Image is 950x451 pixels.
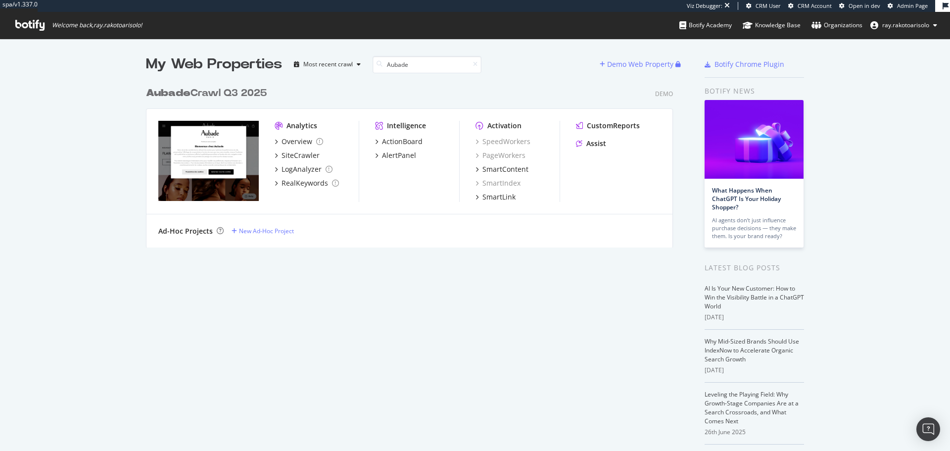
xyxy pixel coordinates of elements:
span: CRM User [756,2,781,9]
div: AlertPanel [382,150,416,160]
div: 26th June 2025 [705,428,804,437]
div: SmartContent [482,164,528,174]
a: Open in dev [839,2,880,10]
div: Botify Academy [679,20,732,30]
div: Demo Web Property [607,59,673,69]
a: Admin Page [888,2,928,10]
a: AI Is Your New Customer: How to Win the Visibility Battle in a ChatGPT World [705,284,804,310]
a: ActionBoard [375,137,423,147]
div: Botify Chrome Plugin [714,59,784,69]
div: grid [146,74,681,248]
div: New Ad-Hoc Project [239,227,294,235]
div: Latest Blog Posts [705,262,804,273]
a: SmartContent [475,164,528,174]
img: Aubade Crawl Q3 2025 [158,121,259,201]
div: Most recent crawl [303,61,353,67]
div: CustomReports [587,121,640,131]
a: LogAnalyzer [275,164,332,174]
div: LogAnalyzer [282,164,322,174]
div: My Web Properties [146,54,282,74]
button: Most recent crawl [290,56,365,72]
span: Open in dev [849,2,880,9]
button: Demo Web Property [600,56,675,72]
a: SmartIndex [475,178,521,188]
a: Leveling the Playing Field: Why Growth-Stage Companies Are at a Search Crossroads, and What Comes... [705,390,799,425]
span: Admin Page [897,2,928,9]
div: Analytics [286,121,317,131]
a: CRM User [746,2,781,10]
div: Activation [487,121,522,131]
a: AlertPanel [375,150,416,160]
div: [DATE] [705,313,804,322]
img: What Happens When ChatGPT Is Your Holiday Shopper? [705,100,804,179]
a: PageWorkers [475,150,525,160]
div: SmartLink [482,192,516,202]
input: Search [373,56,481,73]
a: RealKeywords [275,178,339,188]
a: CRM Account [788,2,832,10]
div: Ad-Hoc Projects [158,226,213,236]
div: Knowledge Base [743,20,801,30]
a: New Ad-Hoc Project [232,227,294,235]
div: ActionBoard [382,137,423,147]
a: Why Mid-Sized Brands Should Use IndexNow to Accelerate Organic Search Growth [705,337,799,363]
a: Organizations [811,12,862,39]
div: AI agents don’t just influence purchase decisions — they make them. Is your brand ready? [712,216,796,240]
div: Organizations [811,20,862,30]
div: SiteCrawler [282,150,320,160]
div: Viz Debugger: [687,2,722,10]
div: [DATE] [705,366,804,375]
a: SiteCrawler [275,150,320,160]
a: Demo Web Property [600,60,675,68]
a: What Happens When ChatGPT Is Your Holiday Shopper? [712,186,781,211]
a: Overview [275,137,323,147]
a: Botify Chrome Plugin [705,59,784,69]
a: AubadeCrawl Q3 2025 [146,86,271,100]
a: Knowledge Base [743,12,801,39]
div: Intelligence [387,121,426,131]
a: SpeedWorkers [475,137,530,147]
div: Open Intercom Messenger [916,417,940,441]
span: ray.rakotoarisolo [882,21,929,29]
span: CRM Account [798,2,832,9]
button: ray.rakotoarisolo [862,17,945,33]
div: RealKeywords [282,178,328,188]
div: Overview [282,137,312,147]
a: CustomReports [576,121,640,131]
a: SmartLink [475,192,516,202]
b: Aubade [146,88,190,98]
div: Assist [586,139,606,149]
div: Demo [655,90,673,98]
div: Botify news [705,86,804,97]
div: Crawl Q3 2025 [146,86,267,100]
a: Botify Academy [679,12,732,39]
a: Assist [576,139,606,149]
span: Welcome back, ray.rakotoarisolo ! [52,21,142,29]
